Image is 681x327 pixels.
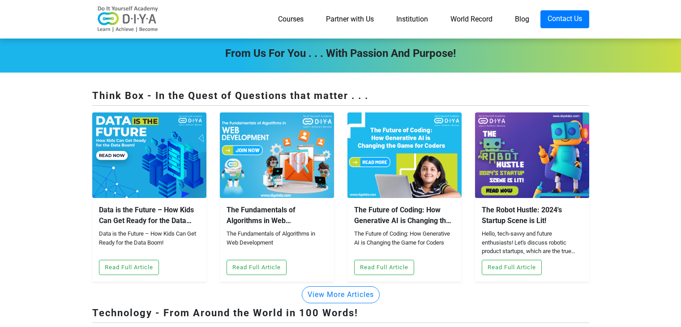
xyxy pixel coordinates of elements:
img: blog-2023121842428.jpg [475,112,589,198]
div: Data is the Future – How Kids Can Get Ready for the Data Boom! [99,205,200,226]
a: Blog [504,10,540,28]
div: Think Box - In the Quest of Questions that matter . . . [92,88,589,106]
div: Technology - From Around the World in 100 Words! [92,305,589,323]
img: blog-2024120862518.jpg [92,112,206,198]
a: Courses [267,10,315,28]
a: View More Articles [302,290,380,298]
div: The Future of Coding: How Generative AI is Changing the Game for Coders [354,205,455,226]
div: Data is the Future – How Kids Can Get Ready for the Data Boom! [99,229,200,256]
a: Read Full Article [482,262,542,271]
a: Read Full Article [99,262,159,271]
a: Institution [385,10,439,28]
a: World Record [439,10,504,28]
button: Read Full Article [99,260,159,275]
div: The Robot Hustle: 2024's Startup Scene is Lit! [482,205,582,226]
button: Read Full Article [354,260,414,275]
img: blog-2024042853928.jpg [220,112,334,198]
button: Read Full Article [227,260,287,275]
div: The Future of Coding: How Generative AI is Changing the Game for Coders [354,229,455,256]
a: Contact Us [540,10,589,28]
a: Read Full Article [354,262,414,271]
button: View More Articles [302,286,380,303]
div: The Fundamentals of Algorithms in Web Development [227,229,327,256]
img: blog-2024042095551.jpg [347,112,462,198]
div: Hello, tech-savvy and future enthusiasts! Let's discuss robotic product startups, which are the t... [482,229,582,256]
a: Read Full Article [227,262,287,271]
div: From Us For You . . . with Passion and Purpose! [86,45,596,61]
div: The Fundamentals of Algorithms in Web Development [227,205,327,226]
button: Read Full Article [482,260,542,275]
img: logo-v2.png [92,6,164,33]
a: Partner with Us [315,10,385,28]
